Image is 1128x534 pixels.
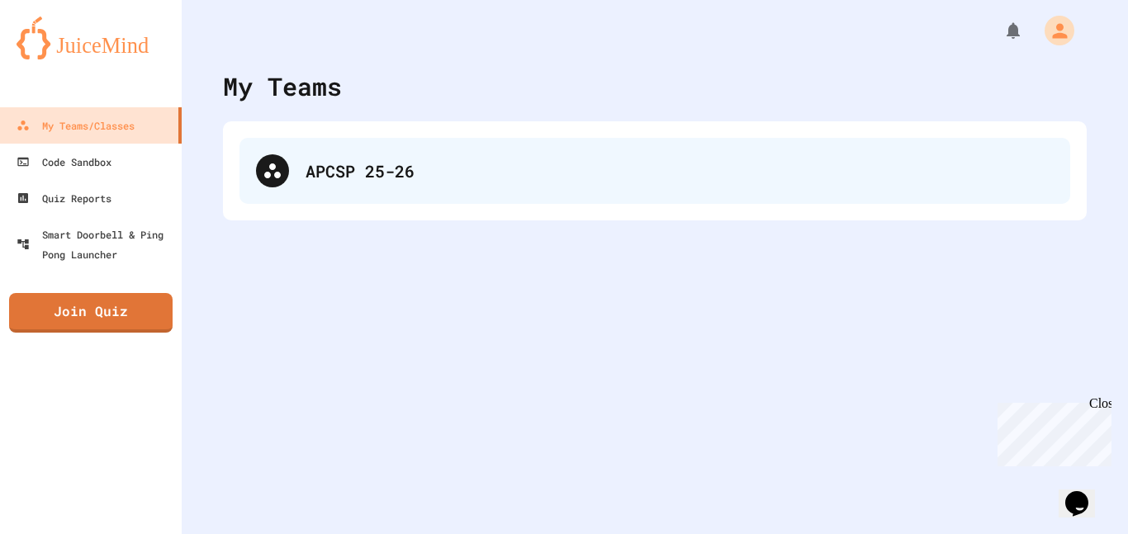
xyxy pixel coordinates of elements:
[9,293,173,333] a: Join Quiz
[973,17,1027,45] div: My Notifications
[7,7,114,105] div: Chat with us now!Close
[17,17,165,59] img: logo-orange.svg
[1027,12,1078,50] div: My Account
[17,188,111,208] div: Quiz Reports
[306,158,1054,183] div: APCSP 25-26
[17,224,175,264] div: Smart Doorbell & Ping Pong Launcher
[991,396,1111,466] iframe: chat widget
[17,152,111,172] div: Code Sandbox
[239,138,1070,204] div: APCSP 25-26
[223,68,342,105] div: My Teams
[1059,468,1111,517] iframe: chat widget
[17,116,135,135] div: My Teams/Classes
